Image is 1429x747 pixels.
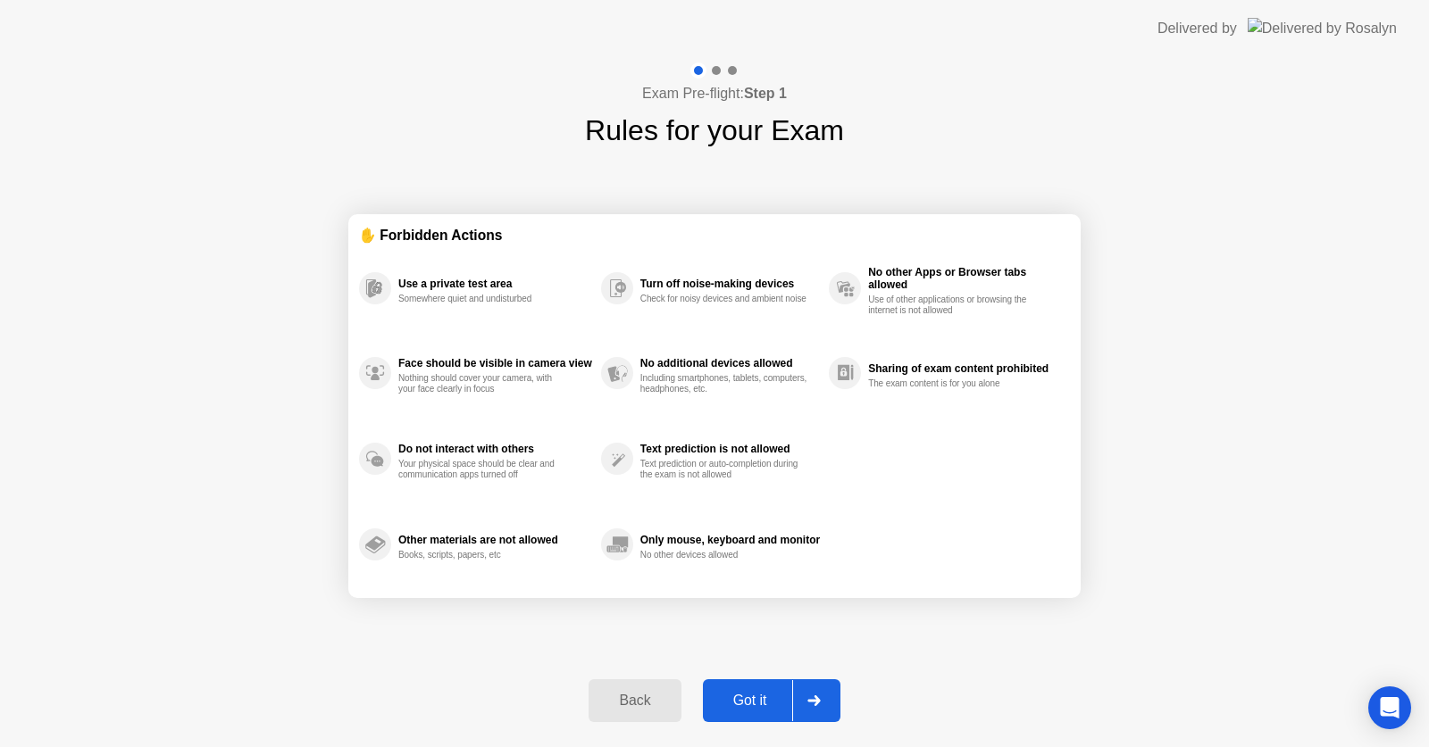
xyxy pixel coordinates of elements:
[398,459,567,480] div: Your physical space should be clear and communication apps turned off
[708,693,792,709] div: Got it
[642,83,787,104] h4: Exam Pre-flight:
[398,278,592,290] div: Use a private test area
[703,679,840,722] button: Got it
[640,534,820,546] div: Only mouse, keyboard and monitor
[589,679,681,722] button: Back
[585,109,844,152] h1: Rules for your Exam
[640,459,809,480] div: Text prediction or auto-completion during the exam is not allowed
[398,550,567,560] div: Books, scripts, papers, etc
[398,443,592,455] div: Do not interact with others
[640,443,820,455] div: Text prediction is not allowed
[640,278,820,290] div: Turn off noise-making devices
[640,357,820,369] div: No additional devices allowed
[1157,18,1237,39] div: Delivered by
[868,378,1037,389] div: The exam content is for you alone
[744,86,787,101] b: Step 1
[868,295,1037,316] div: Use of other applications or browsing the internet is not allowed
[398,294,567,304] div: Somewhere quiet and undisturbed
[398,373,567,394] div: Nothing should cover your camera, with your face clearly in focus
[640,294,809,304] div: Check for noisy devices and ambient noise
[868,362,1061,375] div: Sharing of exam content prohibited
[398,534,592,546] div: Other materials are not allowed
[640,373,809,394] div: Including smartphones, tablets, computers, headphones, etc.
[868,266,1061,291] div: No other Apps or Browser tabs allowed
[1248,18,1397,38] img: Delivered by Rosalyn
[1368,686,1411,729] div: Open Intercom Messenger
[640,550,809,560] div: No other devices allowed
[359,225,1070,245] div: ✋ Forbidden Actions
[594,693,675,709] div: Back
[398,357,592,369] div: Face should be visible in camera view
